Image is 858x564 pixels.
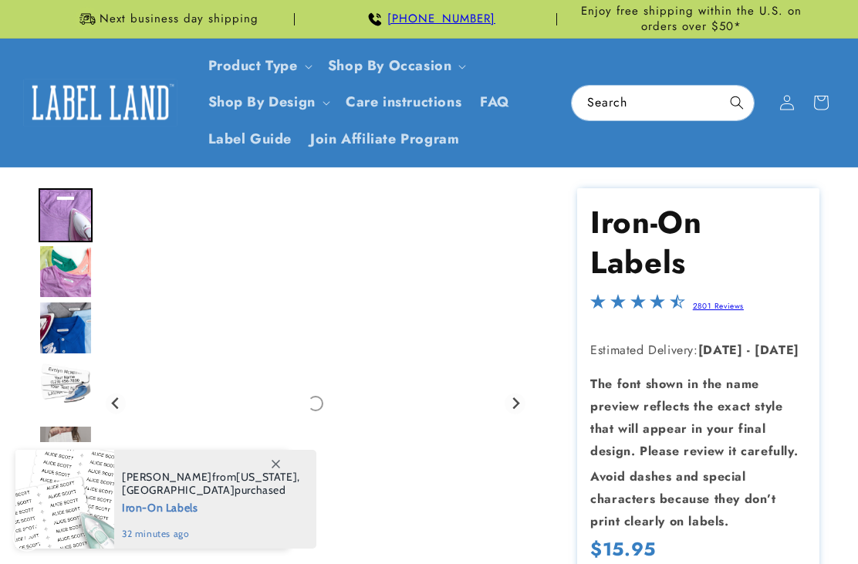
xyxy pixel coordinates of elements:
[100,12,258,27] span: Next business day shipping
[39,357,93,411] div: Go to slide 4
[346,93,461,111] span: Care instructions
[590,202,806,282] h1: Iron-On Labels
[301,121,468,157] a: Join Affiliate Program
[590,537,656,561] span: $15.95
[310,130,459,148] span: Join Affiliate Program
[122,471,300,497] span: from , purchased
[208,92,316,112] a: Shop By Design
[39,357,93,411] img: Iron-on name labels with an iron
[563,4,819,34] span: Enjoy free shipping within the U.S. on orders over $50*
[199,48,319,84] summary: Product Type
[590,339,806,362] p: Estimated Delivery:
[122,483,235,497] span: [GEOGRAPHIC_DATA]
[39,188,93,242] img: Iron on name label being ironed to shirt
[199,121,302,157] a: Label Guide
[39,425,93,457] img: null
[747,341,751,359] strong: -
[590,298,684,316] span: 4.5-star overall rating
[39,245,93,299] div: Go to slide 2
[39,301,93,355] div: Go to slide 3
[23,79,177,127] img: Label Land
[755,341,799,359] strong: [DATE]
[39,188,93,242] div: Go to slide 1
[336,84,471,120] a: Care instructions
[590,375,798,459] strong: The font shown in the name preview reflects the exact style that will appear in your final design...
[208,56,298,76] a: Product Type
[18,73,184,132] a: Label Land
[236,470,297,484] span: [US_STATE]
[693,300,744,312] a: 2801 Reviews
[328,57,452,75] span: Shop By Occasion
[590,468,775,530] strong: Avoid dashes and special characters because they don’t print clearly on labels.
[387,10,495,27] a: [PHONE_NUMBER]
[720,86,754,120] button: Search
[106,393,127,414] button: Go to last slide
[208,130,292,148] span: Label Guide
[471,84,519,120] a: FAQ
[39,245,93,299] img: Iron on name tags ironed to a t-shirt
[39,414,93,468] div: Go to slide 5
[122,470,212,484] span: [PERSON_NAME]
[505,393,525,414] button: Next slide
[39,301,93,355] img: Iron on name labels ironed to shirt collar
[698,341,743,359] strong: [DATE]
[480,93,510,111] span: FAQ
[199,84,336,120] summary: Shop By Design
[319,48,473,84] summary: Shop By Occasion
